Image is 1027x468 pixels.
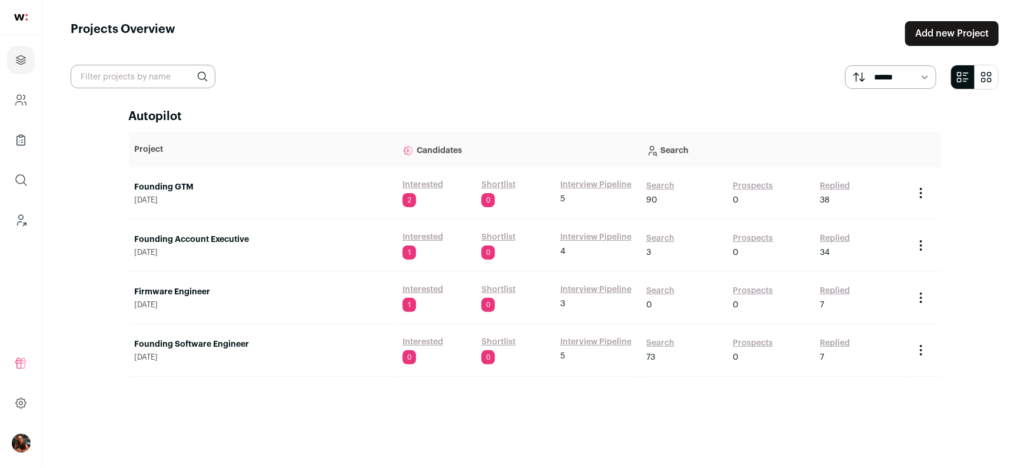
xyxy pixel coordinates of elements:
button: Project Actions [914,186,928,200]
span: 0 [481,298,495,312]
span: [DATE] [135,248,391,257]
span: 73 [646,351,655,363]
a: Interested [403,284,443,296]
p: Search [646,138,902,161]
a: Replied [820,233,850,244]
span: 4 [560,245,566,257]
a: Company Lists [7,126,35,154]
a: Founding GTM [135,181,391,193]
a: Shortlist [481,179,516,191]
button: Project Actions [914,291,928,305]
a: Search [646,285,674,297]
a: Replied [820,337,850,349]
span: [DATE] [135,300,391,310]
a: Prospects [733,180,773,192]
img: 13968079-medium_jpg [12,434,31,453]
a: Search [646,337,674,349]
a: Leads (Backoffice) [7,206,35,234]
a: Founding Account Executive [135,234,391,245]
span: [DATE] [135,353,391,362]
span: 7 [820,351,824,363]
span: 0 [646,299,652,311]
a: Interested [403,336,443,348]
button: Project Actions [914,343,928,357]
a: Replied [820,285,850,297]
span: 0 [733,299,739,311]
a: Interview Pipeline [560,179,632,191]
h1: Projects Overview [71,21,175,46]
span: 0 [733,194,739,206]
a: Interview Pipeline [560,336,632,348]
a: Prospects [733,285,773,297]
img: wellfound-shorthand-0d5821cbd27db2630d0214b213865d53afaa358527fdda9d0ea32b1df1b89c2c.svg [14,14,28,21]
span: 1 [403,245,416,260]
a: Search [646,180,674,192]
button: Open dropdown [12,434,31,453]
a: Shortlist [481,284,516,296]
span: 3 [560,298,565,310]
span: [DATE] [135,195,391,205]
span: 7 [820,299,824,311]
a: Prospects [733,233,773,244]
span: 34 [820,247,830,258]
a: Interview Pipeline [560,284,632,296]
span: 5 [560,193,565,205]
span: 3 [646,247,651,258]
span: 0 [481,350,495,364]
a: Shortlist [481,336,516,348]
span: 0 [403,350,416,364]
button: Project Actions [914,238,928,253]
a: Shortlist [481,231,516,243]
a: Projects [7,46,35,74]
span: 5 [560,350,565,362]
a: Interview Pipeline [560,231,632,243]
input: Filter projects by name [71,65,215,88]
a: Search [646,233,674,244]
span: 2 [403,193,416,207]
a: Interested [403,231,443,243]
a: Company and ATS Settings [7,86,35,114]
span: 0 [481,245,495,260]
a: Replied [820,180,850,192]
a: Founding Software Engineer [135,338,391,350]
p: Candidates [403,138,634,161]
span: 1 [403,298,416,312]
h2: Autopilot [129,108,941,125]
a: Interested [403,179,443,191]
span: 0 [733,351,739,363]
a: Firmware Engineer [135,286,391,298]
span: 0 [733,247,739,258]
a: Add new Project [905,21,999,46]
span: 90 [646,194,657,206]
span: 0 [481,193,495,207]
span: 38 [820,194,829,206]
p: Project [135,144,391,155]
a: Prospects [733,337,773,349]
